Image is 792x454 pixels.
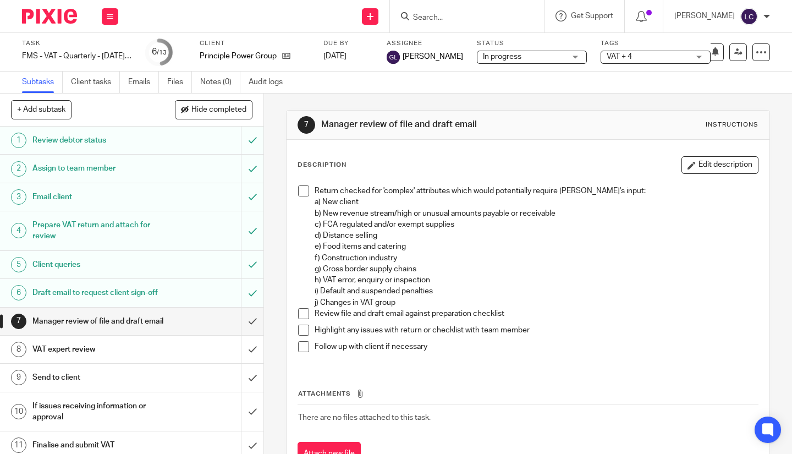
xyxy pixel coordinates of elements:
[11,257,26,272] div: 5
[32,398,164,426] h1: If issues receiving information or approval
[200,39,310,48] label: Client
[167,72,192,93] a: Files
[22,51,132,62] div: FMS - VAT - Quarterly - May - July, 2025
[403,51,463,62] span: [PERSON_NAME]
[71,72,120,93] a: Client tasks
[11,342,26,357] div: 8
[32,313,164,330] h1: Manager review of file and draft email
[315,308,758,319] p: Review file and draft email against preparation checklist
[387,39,463,48] label: Assignee
[200,51,277,62] p: Principle Power Group
[32,217,164,245] h1: Prepare VAT return and attach for review
[412,13,511,23] input: Search
[128,72,159,93] a: Emails
[32,256,164,273] h1: Client queries
[32,285,164,301] h1: Draft email to request client sign-off
[32,132,164,149] h1: Review debtor status
[11,133,26,148] div: 1
[32,369,164,386] h1: Send to client
[11,404,26,419] div: 10
[298,161,346,169] p: Description
[571,12,613,20] span: Get Support
[32,437,164,453] h1: Finalise and submit VAT
[32,160,164,177] h1: Assign to team member
[22,9,77,24] img: Pixie
[321,119,552,130] h1: Manager review of file and draft email
[175,100,252,119] button: Hide completed
[22,51,132,62] div: FMS - VAT - Quarterly - [DATE] - [DATE]
[483,53,521,61] span: In progress
[11,189,26,205] div: 3
[315,185,758,297] p: Return checked for 'complex' attributes which would potentially require [PERSON_NAME]'s input: a)...
[11,161,26,177] div: 2
[387,51,400,64] img: svg%3E
[200,72,240,93] a: Notes (0)
[323,52,346,60] span: [DATE]
[315,325,758,336] p: Highlight any issues with return or checklist with team member
[601,39,711,48] label: Tags
[740,8,758,25] img: svg%3E
[674,10,735,21] p: [PERSON_NAME]
[298,414,431,422] span: There are no files attached to this task.
[298,116,315,134] div: 7
[607,53,632,61] span: VAT + 4
[22,72,63,93] a: Subtasks
[11,285,26,300] div: 6
[323,39,373,48] label: Due by
[32,341,164,358] h1: VAT expert review
[11,314,26,329] div: 7
[152,46,167,58] div: 6
[11,437,26,453] div: 11
[315,341,758,352] p: Follow up with client if necessary
[298,391,351,397] span: Attachments
[11,223,26,238] div: 4
[191,106,246,114] span: Hide completed
[22,39,132,48] label: Task
[681,156,758,174] button: Edit description
[32,189,164,205] h1: Email client
[11,100,71,119] button: + Add subtask
[315,297,758,308] p: j) Changes in VAT group
[249,72,291,93] a: Audit logs
[477,39,587,48] label: Status
[157,50,167,56] small: /13
[11,370,26,385] div: 9
[706,121,758,129] div: Instructions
